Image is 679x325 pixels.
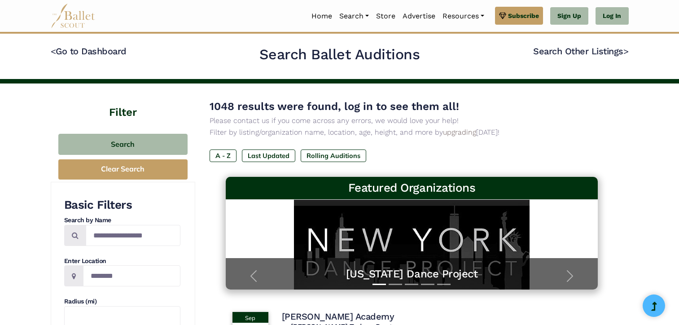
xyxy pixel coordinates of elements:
code: > [623,45,629,57]
a: Store [372,7,399,26]
span: 1048 results were found, log in to see them all! [210,100,459,113]
a: <Go to Dashboard [51,46,127,57]
label: A - Z [210,149,237,162]
a: Subscribe [495,7,543,25]
a: Home [308,7,336,26]
a: Search [336,7,372,26]
a: Sign Up [550,7,588,25]
p: Filter by listing/organization name, location, age, height, and more by [DATE]! [210,127,614,138]
button: Slide 2 [389,279,402,290]
button: Search [58,134,188,155]
span: Subscribe [508,11,539,21]
a: upgrading [443,128,476,136]
a: Log In [596,7,628,25]
h4: Enter Location [64,257,180,266]
h2: Search Ballet Auditions [259,45,420,64]
div: Sep [232,312,268,323]
h3: Featured Organizations [233,180,591,196]
p: Please contact us if you come across any errors, we would love your help! [210,115,614,127]
input: Search by names... [86,225,180,246]
button: Slide 1 [372,279,386,290]
button: Slide 5 [437,279,451,290]
h4: Radius (mi) [64,297,180,306]
button: Slide 4 [421,279,434,290]
a: Resources [439,7,488,26]
a: [US_STATE] Dance Project [235,267,589,281]
button: Slide 3 [405,279,418,290]
code: < [51,45,56,57]
img: gem.svg [499,11,506,21]
a: Advertise [399,7,439,26]
a: Search Other Listings> [533,46,628,57]
input: Location [83,265,180,286]
label: Rolling Auditions [301,149,366,162]
h3: Basic Filters [64,198,180,213]
h4: Search by Name [64,216,180,225]
label: Last Updated [242,149,295,162]
h4: [PERSON_NAME] Academy [282,311,394,322]
button: Clear Search [58,159,188,180]
h4: Filter [51,83,195,120]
